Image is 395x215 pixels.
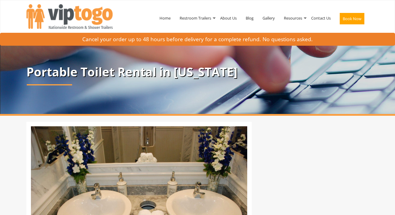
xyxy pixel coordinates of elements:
[279,2,307,34] a: Resources
[307,2,335,34] a: Contact Us
[258,2,279,34] a: Gallery
[241,2,258,34] a: Blog
[216,2,241,34] a: About Us
[26,65,369,78] p: Portable Toilet Rental in [US_STATE]
[340,13,364,24] button: Book Now
[155,2,175,34] a: Home
[335,2,369,37] a: Book Now
[371,191,395,215] button: Live Chat
[175,2,216,34] a: Restroom Trailers
[26,4,113,29] img: VIPTOGO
